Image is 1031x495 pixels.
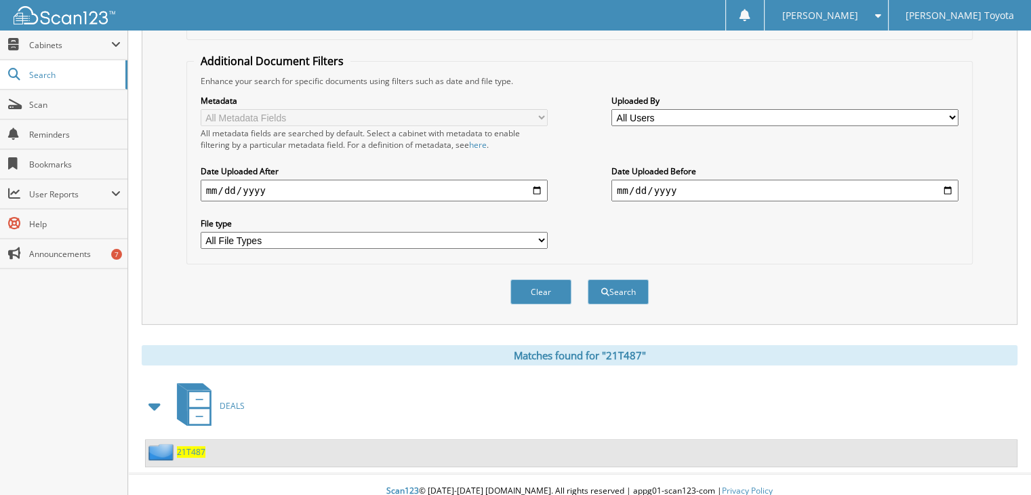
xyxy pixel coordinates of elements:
[201,165,548,177] label: Date Uploaded After
[177,446,205,458] a: 21T487
[29,218,121,230] span: Help
[201,127,548,151] div: All metadata fields are searched by default. Select a cabinet with metadata to enable filtering b...
[963,430,1031,495] iframe: Chat Widget
[611,180,958,201] input: end
[169,379,245,433] a: DEALS
[469,139,487,151] a: here
[201,95,548,106] label: Metadata
[29,248,121,260] span: Announcements
[29,129,121,140] span: Reminders
[201,180,548,201] input: start
[220,400,245,412] span: DEALS
[29,69,119,81] span: Search
[142,345,1017,365] div: Matches found for "21T487"
[29,39,111,51] span: Cabinets
[201,218,548,229] label: File type
[611,165,958,177] label: Date Uploaded Before
[194,75,966,87] div: Enhance your search for specific documents using filters such as date and file type.
[906,12,1014,20] span: [PERSON_NAME] Toyota
[148,443,177,460] img: folder2.png
[611,95,958,106] label: Uploaded By
[14,6,115,24] img: scan123-logo-white.svg
[29,189,111,200] span: User Reports
[29,159,121,170] span: Bookmarks
[588,279,649,304] button: Search
[29,99,121,111] span: Scan
[194,54,350,68] legend: Additional Document Filters
[111,249,122,260] div: 7
[510,279,571,304] button: Clear
[782,12,857,20] span: [PERSON_NAME]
